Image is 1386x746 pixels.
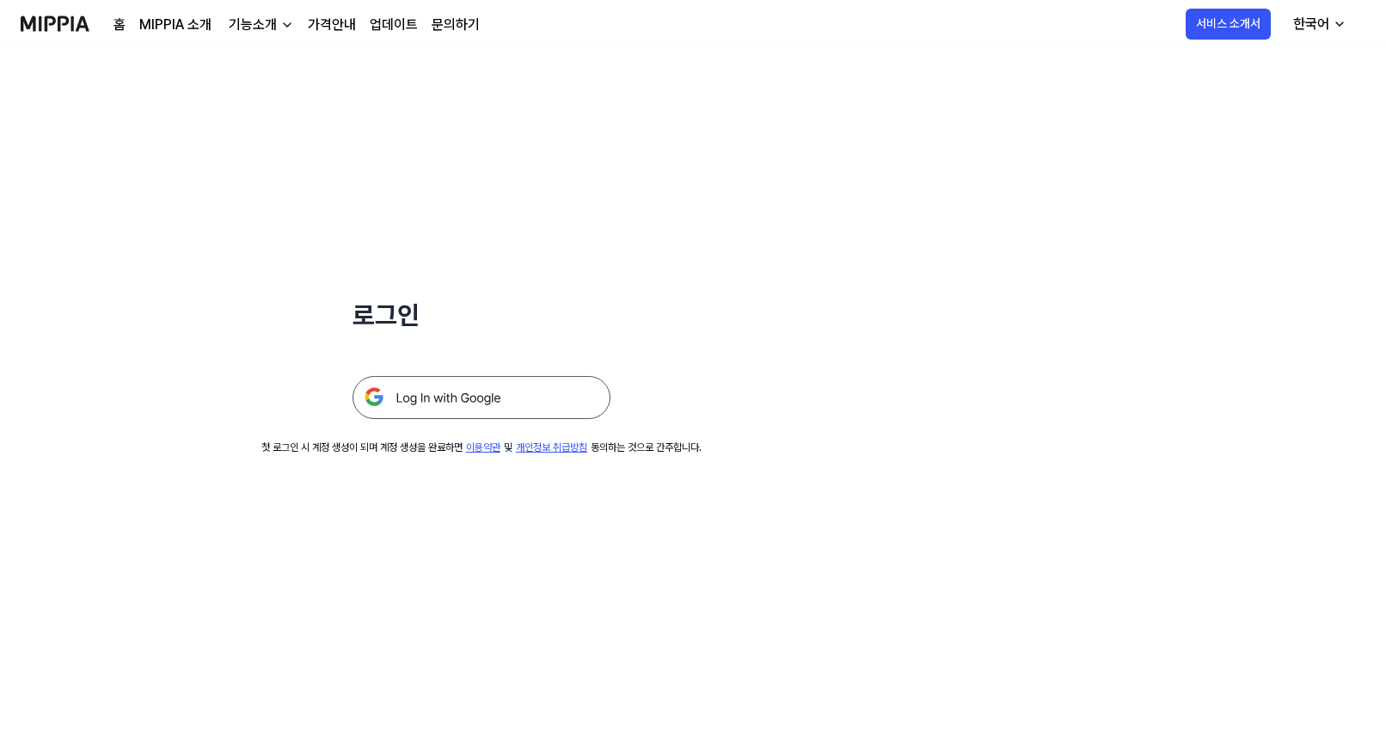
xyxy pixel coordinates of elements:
a: 문의하기 [432,15,480,35]
a: 홈 [113,15,126,35]
div: 기능소개 [225,15,280,35]
a: 이용약관 [466,441,500,453]
div: 첫 로그인 시 계정 생성이 되며 계정 생성을 완료하면 및 동의하는 것으로 간주합니다. [261,440,702,455]
h1: 로그인 [353,296,610,335]
a: 가격안내 [308,15,356,35]
button: 기능소개 [225,15,294,35]
img: down [280,18,294,32]
button: 서비스 소개서 [1186,9,1271,40]
a: 개인정보 취급방침 [516,441,587,453]
img: 구글 로그인 버튼 [353,376,610,419]
button: 한국어 [1279,7,1357,41]
div: 한국어 [1290,14,1333,34]
a: 업데이트 [370,15,418,35]
a: MIPPIA 소개 [139,15,212,35]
